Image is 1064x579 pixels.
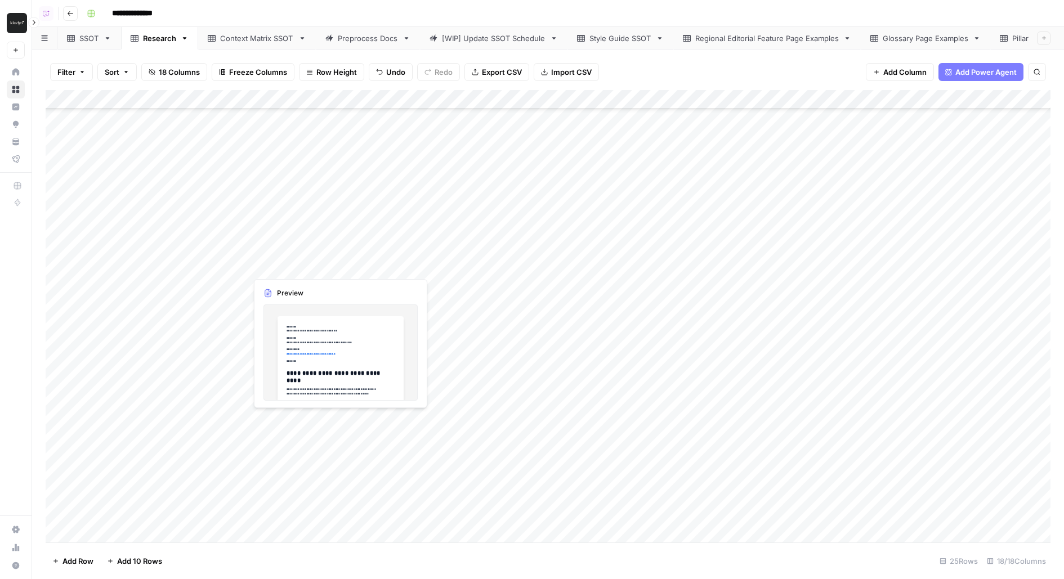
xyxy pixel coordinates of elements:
button: 18 Columns [141,63,207,81]
a: Glossary Page Examples [861,27,990,50]
button: Workspace: Klaviyo [7,9,25,37]
span: Add Power Agent [955,66,1017,78]
button: Export CSV [464,63,529,81]
div: [WIP] Update SSOT Schedule [442,33,546,44]
span: Import CSV [551,66,592,78]
a: Insights [7,98,25,116]
button: Redo [417,63,460,81]
div: Regional Editorial Feature Page Examples [695,33,839,44]
span: Redo [435,66,453,78]
button: Add Power Agent [938,63,1023,81]
button: Help + Support [7,556,25,574]
div: Style Guide SSOT [589,33,651,44]
a: Browse [7,80,25,98]
span: Add 10 Rows [117,555,162,567]
a: Context Matrix SSOT [198,27,316,50]
button: Add Row [46,552,100,570]
span: Add Row [62,555,93,567]
div: SSOT [79,33,99,44]
a: Flightpath [7,150,25,168]
span: Undo [386,66,405,78]
span: Filter [57,66,75,78]
a: Your Data [7,133,25,151]
a: [WIP] Update SSOT Schedule [420,27,567,50]
div: Glossary Page Examples [883,33,968,44]
span: Row Height [316,66,357,78]
a: Regional Editorial Feature Page Examples [673,27,861,50]
button: Row Height [299,63,364,81]
a: Research [121,27,198,50]
button: Add Column [866,63,934,81]
a: SSOT [57,27,121,50]
span: Freeze Columns [229,66,287,78]
a: Preprocess Docs [316,27,420,50]
button: Undo [369,63,413,81]
span: Export CSV [482,66,522,78]
button: Filter [50,63,93,81]
div: Research [143,33,176,44]
a: Settings [7,520,25,538]
div: Context Matrix SSOT [220,33,294,44]
a: Usage [7,538,25,556]
div: Preprocess Docs [338,33,398,44]
span: Sort [105,66,119,78]
button: Import CSV [534,63,599,81]
button: Sort [97,63,137,81]
span: 18 Columns [159,66,200,78]
button: Freeze Columns [212,63,294,81]
div: 25 Rows [935,552,982,570]
a: Opportunities [7,115,25,133]
div: 18/18 Columns [982,552,1050,570]
a: Style Guide SSOT [567,27,673,50]
img: Klaviyo Logo [7,13,27,33]
span: Add Column [883,66,927,78]
a: Home [7,63,25,81]
button: Add 10 Rows [100,552,169,570]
